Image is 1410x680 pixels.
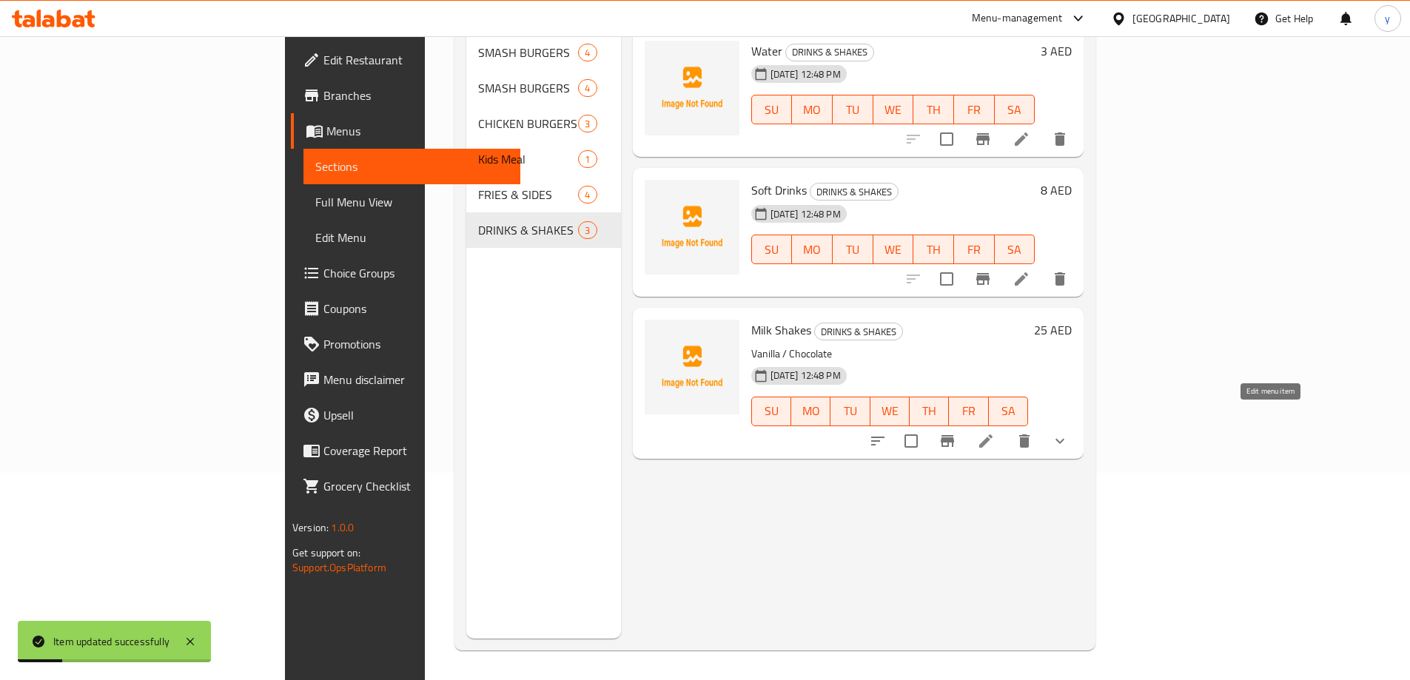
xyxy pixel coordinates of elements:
span: 4 [579,81,596,95]
button: show more [1042,423,1078,459]
span: DRINKS & SHAKES [810,184,898,201]
img: Soft Drinks [645,180,739,275]
button: WE [873,95,914,124]
span: [DATE] 12:48 PM [765,67,847,81]
span: Full Menu View [315,193,508,211]
span: SU [758,239,787,260]
button: SU [751,95,793,124]
span: SU [758,400,785,422]
span: WE [879,239,908,260]
span: Select to update [931,263,962,294]
span: Sections [315,158,508,175]
span: SA [1001,239,1030,260]
div: SMASH BURGERS [478,44,578,61]
svg: Show Choices [1051,432,1069,450]
span: MO [798,239,827,260]
span: FR [960,239,989,260]
button: WE [873,235,914,264]
span: SA [995,400,1022,422]
div: items [578,79,597,97]
button: MO [792,235,833,264]
span: Select to update [931,124,962,155]
a: Edit Menu [303,220,520,255]
button: Branch-specific-item [930,423,965,459]
span: Menu disclaimer [323,371,508,388]
span: TU [839,99,867,121]
a: Coverage Report [291,433,520,468]
button: TH [910,397,949,426]
div: DRINKS & SHAKES [814,323,903,340]
div: DRINKS & SHAKES [785,44,874,61]
div: [GEOGRAPHIC_DATA] [1132,10,1230,27]
span: Version: [292,518,329,537]
span: SU [758,99,787,121]
a: Branches [291,78,520,113]
span: MO [797,400,825,422]
span: TH [916,400,943,422]
div: SMASH BURGERS4 [466,35,621,70]
span: TH [919,239,948,260]
span: TU [839,239,867,260]
button: TH [913,95,954,124]
span: DRINKS & SHAKES [478,221,578,239]
span: DRINKS & SHAKES [815,323,902,340]
div: SMASH BURGERS [478,79,578,97]
button: SA [995,235,1035,264]
button: WE [870,397,910,426]
span: DRINKS & SHAKES [786,44,873,61]
span: [DATE] 12:48 PM [765,207,847,221]
a: Edit Restaurant [291,42,520,78]
button: SA [995,95,1035,124]
button: SA [989,397,1028,426]
a: Grocery Checklist [291,468,520,504]
div: Kids Meal1 [466,141,621,177]
button: TU [833,235,873,264]
span: y [1385,10,1390,27]
span: FRIES & SIDES [478,186,578,203]
img: Water [645,41,739,135]
a: Coupons [291,291,520,326]
span: Water [751,40,782,62]
span: 4 [579,46,596,60]
h6: 25 AED [1034,320,1072,340]
span: Milk Shakes [751,319,811,341]
a: Promotions [291,326,520,362]
span: Branches [323,87,508,104]
span: TH [919,99,948,121]
span: Grocery Checklist [323,477,508,495]
span: 1.0.0 [331,518,354,537]
span: WE [879,99,908,121]
a: Menu disclaimer [291,362,520,397]
span: 3 [579,117,596,131]
p: Vanilla / Chocolate [751,345,1029,363]
span: 4 [579,188,596,202]
span: FR [960,99,989,121]
span: 1 [579,152,596,166]
div: items [578,186,597,203]
span: Get support on: [292,543,360,562]
div: FRIES & SIDES4 [466,177,621,212]
a: Choice Groups [291,255,520,291]
span: Menus [326,122,508,140]
div: items [578,221,597,239]
a: Edit menu item [1013,270,1030,288]
h6: 8 AED [1041,180,1072,201]
button: SU [751,397,791,426]
span: Select to update [896,425,927,457]
span: 3 [579,223,596,238]
button: sort-choices [860,423,896,459]
span: WE [876,400,904,422]
button: TH [913,235,954,264]
span: [DATE] 12:48 PM [765,368,847,383]
div: SMASH BURGERS4 [466,70,621,106]
div: CHICKEN BURGERS [478,115,578,132]
span: FR [955,400,982,422]
span: Edit Menu [315,229,508,246]
div: DRINKS & SHAKES [810,183,899,201]
button: delete [1042,261,1078,297]
span: TU [836,400,864,422]
span: Choice Groups [323,264,508,282]
span: Kids Meal [478,150,578,168]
